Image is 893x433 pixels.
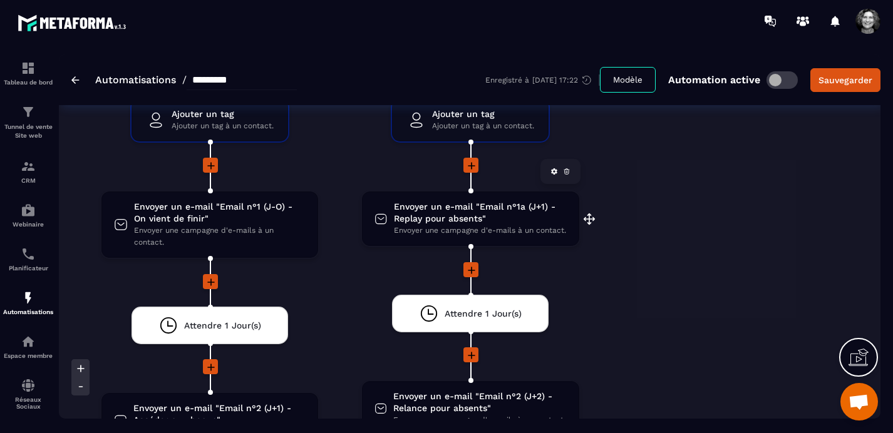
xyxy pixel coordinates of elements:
[172,108,274,120] span: Ajouter un tag
[432,108,534,120] span: Ajouter un tag
[95,74,176,86] a: Automatisations
[3,123,53,140] p: Tunnel de vente Site web
[3,193,53,237] a: automationsautomationsWebinaire
[21,61,36,76] img: formation
[21,104,36,120] img: formation
[21,159,36,174] img: formation
[432,120,534,132] span: Ajouter un tag à un contact.
[394,225,567,237] span: Envoyer une campagne d'e-mails à un contact.
[134,201,306,225] span: Envoyer un e-mail "Email n°1 (J-O) - On vient de finir"
[71,76,80,84] img: arrow
[3,221,53,228] p: Webinaire
[532,76,578,84] p: [DATE] 17:22
[21,247,36,262] img: scheduler
[445,308,522,320] span: Attendre 1 Jour(s)
[172,120,274,132] span: Ajouter un tag à un contact.
[3,325,53,369] a: automationsautomationsEspace membre
[600,67,656,93] button: Modèle
[3,369,53,419] a: social-networksocial-networkRéseaux Sociaux
[21,378,36,393] img: social-network
[394,201,567,225] span: Envoyer un e-mail "Email n°1a (J+1) - Replay pour absents"
[3,308,53,315] p: Automatisations
[18,11,130,34] img: logo
[3,79,53,86] p: Tableau de bord
[3,265,53,272] p: Planificateur
[133,402,306,426] span: Envoyer un e-mail "Email n°2 (J+1) - Accéder aux bonus"
[3,150,53,193] a: formationformationCRM
[3,396,53,410] p: Réseaux Sociaux
[393,390,566,414] span: Envoyer un e-mail "Email n°2 (J+2) - Relance pour absents"
[21,290,36,305] img: automations
[21,334,36,349] img: automations
[3,51,53,95] a: formationformationTableau de bord
[3,352,53,359] p: Espace membre
[184,320,261,332] span: Attendre 1 Jour(s)
[3,237,53,281] a: schedulerschedulerPlanificateur
[3,281,53,325] a: automationsautomationsAutomatisations
[393,414,566,426] span: Envoyer une campagne d'e-mails à un contact.
[840,383,878,420] div: Ouvrir le chat
[182,74,187,86] span: /
[485,74,600,86] div: Enregistré à
[3,95,53,150] a: formationformationTunnel de vente Site web
[810,68,880,92] button: Sauvegarder
[21,203,36,218] img: automations
[3,177,53,184] p: CRM
[668,74,760,86] p: Automation active
[134,225,306,248] span: Envoyer une campagne d'e-mails à un contact.
[818,74,872,86] div: Sauvegarder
